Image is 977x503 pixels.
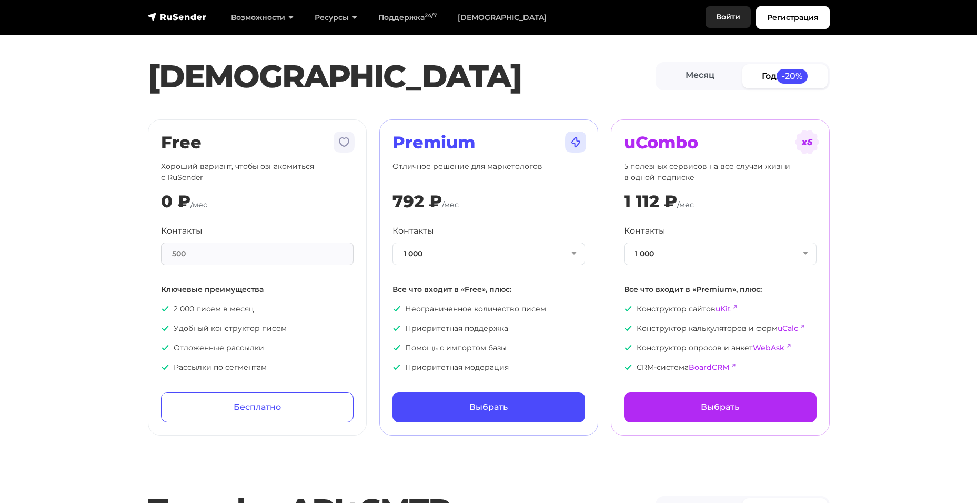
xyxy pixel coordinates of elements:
label: Контакты [624,225,666,237]
img: icon-ok.svg [392,324,401,333]
a: Возможности [220,7,304,28]
a: Поддержка24/7 [368,7,447,28]
label: Контакты [161,225,203,237]
img: icon-ok.svg [392,363,401,371]
img: tarif-ucombo.svg [794,129,820,155]
img: icon-ok.svg [392,305,401,313]
p: Помощь с импортом базы [392,343,585,354]
a: Выбрать [624,392,817,422]
label: Контакты [392,225,434,237]
div: 1 112 ₽ [624,192,677,212]
a: BoardCRM [689,363,729,372]
a: WebAsk [753,343,784,353]
img: icon-ok.svg [392,344,401,352]
p: Все что входит в «Free», плюс: [392,284,585,295]
a: Выбрать [392,392,585,422]
a: uCalc [778,324,798,333]
h2: Free [161,133,354,153]
a: [DEMOGRAPHIC_DATA] [447,7,557,28]
sup: 24/7 [425,12,437,19]
a: Месяц [658,64,743,88]
a: Год [742,64,828,88]
span: -20% [777,69,808,83]
p: Конструктор опросов и анкет [624,343,817,354]
p: 2 000 писем в месяц [161,304,354,315]
h2: uCombo [624,133,817,153]
p: Приоритетная поддержка [392,323,585,334]
img: icon-ok.svg [624,363,632,371]
span: /мес [190,200,207,209]
p: Приоритетная модерация [392,362,585,373]
p: Хороший вариант, чтобы ознакомиться с RuSender [161,161,354,183]
p: CRM-система [624,362,817,373]
p: Все что входит в «Premium», плюс: [624,284,817,295]
img: icon-ok.svg [624,344,632,352]
img: icon-ok.svg [161,344,169,352]
img: icon-ok.svg [161,363,169,371]
p: Конструктор сайтов [624,304,817,315]
h2: Premium [392,133,585,153]
span: /мес [677,200,694,209]
h1: [DEMOGRAPHIC_DATA] [148,57,656,95]
img: RuSender [148,12,207,22]
p: Отложенные рассылки [161,343,354,354]
a: Бесплатно [161,392,354,422]
p: 5 полезных сервисов на все случаи жизни в одной подписке [624,161,817,183]
img: tarif-premium.svg [563,129,588,155]
p: Рассылки по сегментам [161,362,354,373]
img: icon-ok.svg [161,305,169,313]
img: icon-ok.svg [161,324,169,333]
p: Ключевые преимущества [161,284,354,295]
p: Неограниченное количество писем [392,304,585,315]
p: Отличное решение для маркетологов [392,161,585,183]
img: icon-ok.svg [624,324,632,333]
a: Ресурсы [304,7,368,28]
button: 1 000 [392,243,585,265]
a: Регистрация [756,6,830,29]
p: Удобный конструктор писем [161,323,354,334]
a: uKit [716,304,731,314]
button: 1 000 [624,243,817,265]
img: icon-ok.svg [624,305,632,313]
div: 792 ₽ [392,192,442,212]
p: Конструктор калькуляторов и форм [624,323,817,334]
img: tarif-free.svg [331,129,357,155]
div: 0 ₽ [161,192,190,212]
a: Войти [706,6,751,28]
span: /мес [442,200,459,209]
